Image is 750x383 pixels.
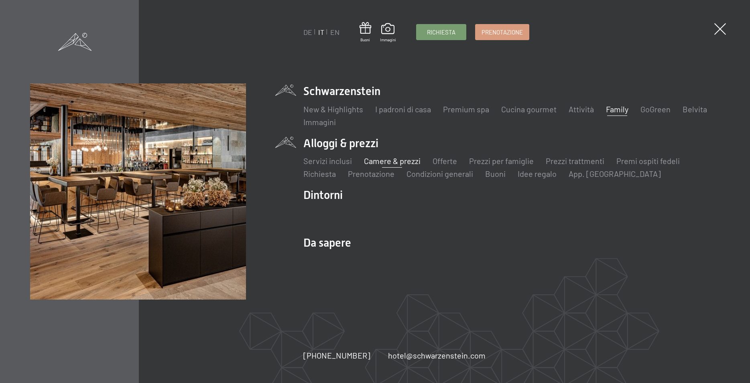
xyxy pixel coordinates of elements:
a: DE [303,28,312,36]
a: Prezzi per famiglie [469,156,534,166]
a: IT [318,28,324,36]
a: App. [GEOGRAPHIC_DATA] [569,169,661,178]
a: Cucina gourmet [501,104,557,114]
a: Prenotazione [348,169,394,178]
a: hotel@schwarzenstein.com [388,350,486,361]
a: Richiesta [417,24,466,40]
span: Prenotazione [482,28,523,36]
span: [PHONE_NUMBER] [303,351,370,360]
a: Buoni [485,169,506,178]
a: [PHONE_NUMBER] [303,350,370,361]
a: Richiesta [303,169,336,178]
a: Camere & prezzi [364,156,421,166]
span: Immagini [380,37,396,43]
a: Immagini [380,23,396,43]
a: Attività [569,104,594,114]
a: EN [330,28,339,36]
span: Buoni [360,37,371,43]
a: Belvita [683,104,707,114]
a: Buoni [360,22,371,43]
a: Servizi inclusi [303,156,352,166]
a: GoGreen [640,104,671,114]
a: Prezzi trattmenti [546,156,604,166]
a: Prenotazione [476,24,529,40]
a: Premi ospiti fedeli [616,156,680,166]
a: New & Highlights [303,104,363,114]
span: Richiesta [427,28,455,36]
a: Family [606,104,628,114]
a: Immagini [303,117,336,127]
a: Offerte [433,156,457,166]
a: Premium spa [443,104,489,114]
a: Idee regalo [518,169,557,178]
a: Condizioni generali [407,169,473,178]
a: I padroni di casa [375,104,431,114]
